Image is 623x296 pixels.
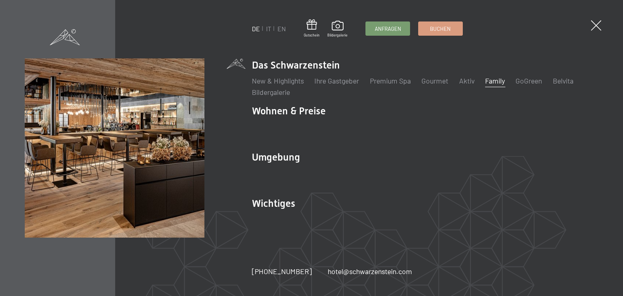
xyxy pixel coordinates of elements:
a: Gutschein [304,19,320,38]
a: [PHONE_NUMBER] [252,266,312,277]
a: EN [277,25,286,32]
a: Buchen [419,22,462,35]
a: IT [266,25,271,32]
span: Buchen [430,25,451,32]
a: Bildergalerie [327,21,348,38]
a: Belvita [553,76,574,85]
a: Premium Spa [370,76,411,85]
a: Gourmet [421,76,448,85]
a: Anfragen [366,22,410,35]
a: Bildergalerie [252,88,290,97]
a: Ihre Gastgeber [314,76,359,85]
a: Aktiv [459,76,475,85]
span: Gutschein [304,33,320,38]
span: Bildergalerie [327,33,348,38]
a: hotel@schwarzenstein.com [328,266,412,277]
a: GoGreen [516,76,542,85]
a: Family [485,76,505,85]
span: [PHONE_NUMBER] [252,267,312,276]
a: New & Highlights [252,76,304,85]
a: DE [252,25,260,32]
span: Anfragen [375,25,401,32]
